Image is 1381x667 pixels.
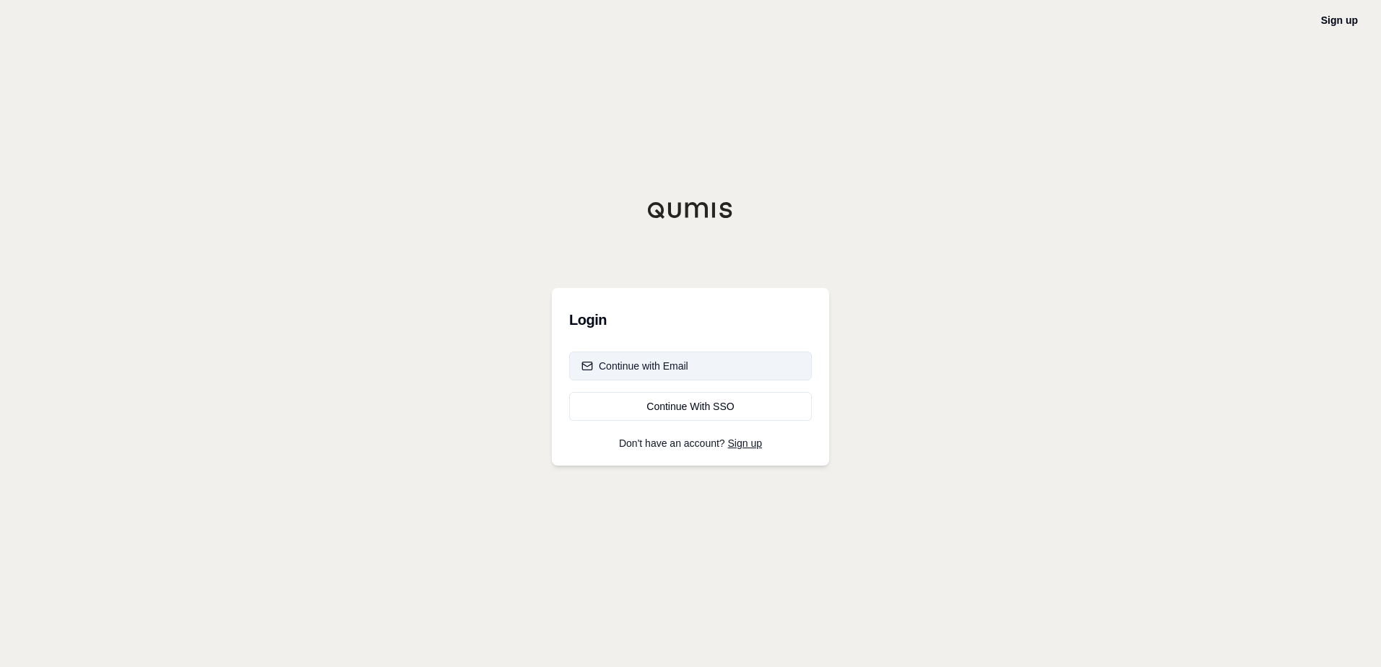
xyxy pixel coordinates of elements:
[569,392,812,421] a: Continue With SSO
[569,305,812,334] h3: Login
[1321,14,1358,26] a: Sign up
[569,438,812,448] p: Don't have an account?
[569,352,812,380] button: Continue with Email
[581,359,688,373] div: Continue with Email
[581,399,800,414] div: Continue With SSO
[728,437,762,449] a: Sign up
[647,201,734,219] img: Qumis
